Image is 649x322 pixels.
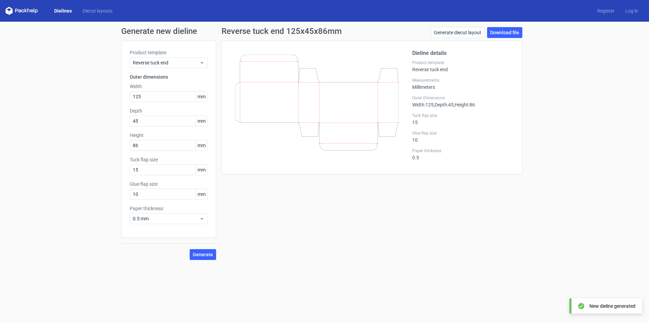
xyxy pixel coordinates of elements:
[130,74,208,80] h3: Outer dimensions
[195,140,207,150] span: mm
[431,27,484,38] a: Generate diecut layout
[190,249,216,260] button: Generate
[195,116,207,126] span: mm
[133,59,200,66] span: Reverse tuck end
[412,130,514,143] div: 10
[121,27,528,35] h1: Generate new dieline
[412,148,514,160] div: 0.5
[195,165,207,175] span: mm
[412,78,514,83] label: Measurements
[130,132,208,139] label: Height
[412,49,514,57] h2: Dieline details
[195,189,207,199] span: mm
[49,7,77,14] a: Dielines
[130,181,208,187] label: Glue flap size
[130,205,208,212] label: Paper thickness
[130,107,208,114] label: Depth
[412,148,514,154] label: Paper thickness
[193,252,213,257] span: Generate
[454,102,475,107] span: , Height : 86
[412,60,514,72] div: Reverse tuck end
[589,303,635,309] div: New dieline generated
[77,7,118,14] a: Diecut layouts
[412,130,514,136] label: Glue flap size
[592,7,620,14] a: Register
[195,92,207,102] span: mm
[620,7,644,14] a: Log in
[222,27,342,35] h1: Reverse tuck end 125x45x86mm
[130,83,208,90] label: Width
[412,95,514,101] label: Outer Dimensions
[412,60,514,65] label: Product template
[412,102,434,107] span: Width : 125
[487,27,522,38] a: Download file
[130,49,208,56] label: Product template
[412,78,514,90] div: Millimeters
[133,215,200,222] span: 0.5 mm
[434,102,454,107] span: , Depth : 45
[412,113,514,125] div: 15
[412,113,514,118] label: Tuck flap size
[130,156,208,163] label: Tuck flap size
